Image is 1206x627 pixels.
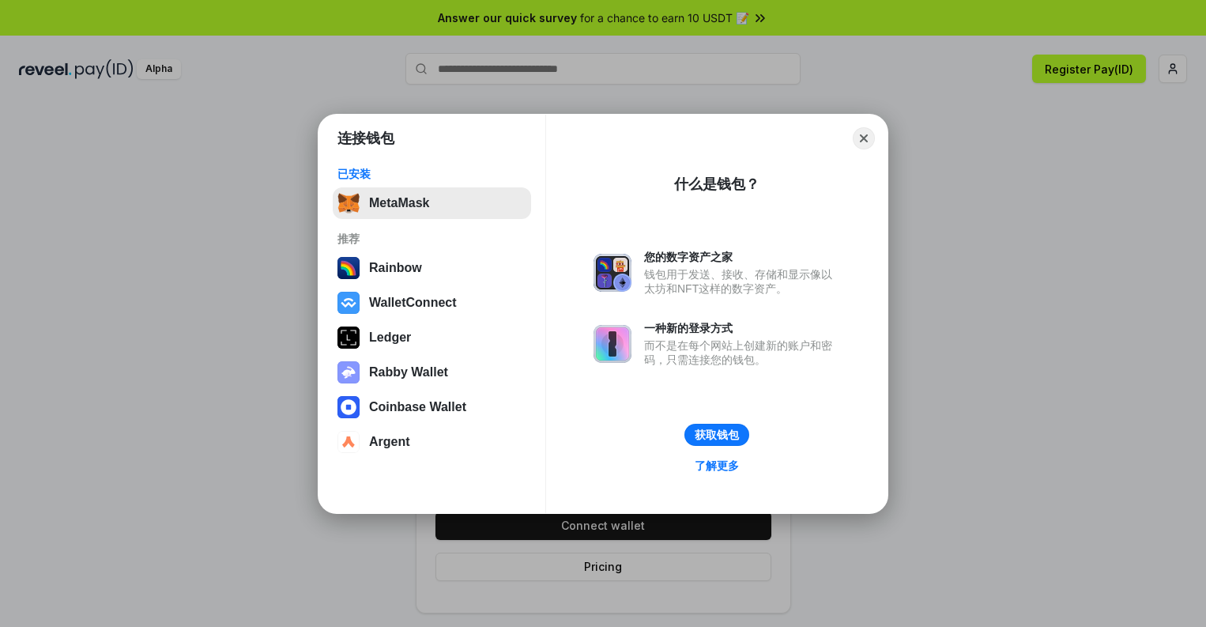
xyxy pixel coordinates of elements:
button: MetaMask [333,187,531,219]
img: svg+xml,%3Csvg%20width%3D%22120%22%20height%3D%22120%22%20viewBox%3D%220%200%20120%20120%22%20fil... [337,257,360,279]
div: Ledger [369,330,411,345]
button: Argent [333,426,531,458]
img: svg+xml,%3Csvg%20fill%3D%22none%22%20height%3D%2233%22%20viewBox%3D%220%200%2035%2033%22%20width%... [337,192,360,214]
button: Close [853,127,875,149]
button: Rabby Wallet [333,357,531,388]
div: 而不是在每个网站上创建新的账户和密码，只需连接您的钱包。 [644,338,840,367]
button: Ledger [333,322,531,353]
div: 一种新的登录方式 [644,321,840,335]
div: 什么是钱包？ [674,175,759,194]
div: 获取钱包 [695,428,739,442]
button: 获取钱包 [684,424,749,446]
div: Rainbow [369,261,422,275]
h1: 连接钱包 [337,129,394,148]
img: svg+xml,%3Csvg%20xmlns%3D%22http%3A%2F%2Fwww.w3.org%2F2000%2Fsvg%22%20width%3D%2228%22%20height%3... [337,327,360,349]
button: Coinbase Wallet [333,391,531,423]
div: WalletConnect [369,296,457,310]
div: Argent [369,435,410,449]
button: Rainbow [333,252,531,284]
a: 了解更多 [685,455,748,476]
button: WalletConnect [333,287,531,319]
img: svg+xml,%3Csvg%20xmlns%3D%22http%3A%2F%2Fwww.w3.org%2F2000%2Fsvg%22%20fill%3D%22none%22%20viewBox... [594,254,631,292]
img: svg+xml,%3Csvg%20width%3D%2228%22%20height%3D%2228%22%20viewBox%3D%220%200%2028%2028%22%20fill%3D... [337,431,360,453]
div: MetaMask [369,196,429,210]
img: svg+xml,%3Csvg%20xmlns%3D%22http%3A%2F%2Fwww.w3.org%2F2000%2Fsvg%22%20fill%3D%22none%22%20viewBox... [337,361,360,383]
div: 推荐 [337,232,526,246]
div: 已安装 [337,167,526,181]
img: svg+xml,%3Csvg%20width%3D%2228%22%20height%3D%2228%22%20viewBox%3D%220%200%2028%2028%22%20fill%3D... [337,396,360,418]
div: 了解更多 [695,459,739,473]
img: svg+xml,%3Csvg%20xmlns%3D%22http%3A%2F%2Fwww.w3.org%2F2000%2Fsvg%22%20fill%3D%22none%22%20viewBox... [594,325,631,363]
div: 钱包用于发送、接收、存储和显示像以太坊和NFT这样的数字资产。 [644,267,840,296]
div: Rabby Wallet [369,365,448,380]
div: 您的数字资产之家 [644,250,840,264]
img: svg+xml,%3Csvg%20width%3D%2228%22%20height%3D%2228%22%20viewBox%3D%220%200%2028%2028%22%20fill%3D... [337,292,360,314]
div: Coinbase Wallet [369,400,466,414]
